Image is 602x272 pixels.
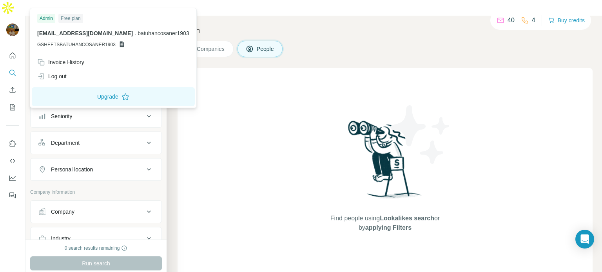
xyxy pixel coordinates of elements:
[37,41,116,48] span: GSHEETSBATUHANCOSANER1903
[6,66,19,80] button: Search
[51,234,71,242] div: Industry
[65,245,128,252] div: 0 search results remaining
[6,154,19,168] button: Use Surfe API
[385,99,456,170] img: Surfe Illustration - Stars
[508,16,515,25] p: 40
[6,83,19,97] button: Enrich CSV
[365,224,412,231] span: applying Filters
[532,16,535,25] p: 4
[51,139,80,147] div: Department
[6,49,19,63] button: Quick start
[6,23,19,36] img: Avatar
[178,25,593,36] h4: Search
[30,189,162,196] p: Company information
[134,30,136,36] span: .
[37,72,67,80] div: Log out
[32,87,195,106] button: Upgrade
[345,119,426,206] img: Surfe Illustration - Woman searching with binoculars
[37,14,55,23] div: Admin
[322,214,448,232] span: Find people using or by
[51,208,74,216] div: Company
[6,100,19,114] button: My lists
[31,202,161,221] button: Company
[37,30,133,36] span: [EMAIL_ADDRESS][DOMAIN_NAME]
[31,133,161,152] button: Department
[548,15,585,26] button: Buy credits
[380,215,434,222] span: Lookalikes search
[6,188,19,202] button: Feedback
[37,58,84,66] div: Invoice History
[6,137,19,151] button: Use Surfe on LinkedIn
[31,229,161,248] button: Industry
[6,171,19,185] button: Dashboard
[58,14,83,23] div: Free plan
[138,30,189,36] span: batuhancosaner1903
[575,230,594,249] div: Open Intercom Messenger
[31,107,161,126] button: Seniority
[197,45,225,53] span: Companies
[51,166,93,173] div: Personal location
[257,45,275,53] span: People
[51,112,72,120] div: Seniority
[31,160,161,179] button: Personal location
